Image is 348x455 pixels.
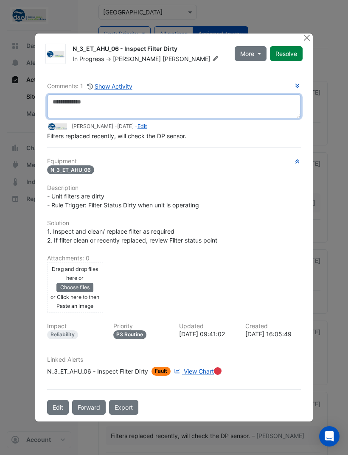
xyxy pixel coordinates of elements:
span: 2025-08-08 09:41:02 [117,123,134,129]
h6: Updated [179,323,235,330]
div: [DATE] 16:05:49 [245,329,301,338]
h6: Linked Alerts [47,356,301,363]
span: Fault [152,367,171,376]
h6: Created [245,323,301,330]
a: View Chart [172,367,214,376]
h6: Equipment [47,158,301,165]
h6: Attachments: 0 [47,255,301,262]
button: Close [302,33,311,42]
div: P3 Routine [113,330,147,339]
h6: Description [47,184,301,192]
button: Edit [47,400,69,415]
button: More [235,46,267,61]
div: N_3_ET_AHU_06 - Inspect Filter Dirty [73,45,225,55]
button: Choose files [56,283,93,292]
div: [DATE] 09:41:02 [179,329,235,338]
h6: Solution [47,220,301,227]
span: View Chart [184,368,214,375]
img: D&E Air Conditioning [46,50,65,59]
small: [PERSON_NAME] - - [72,123,147,130]
span: 1. Inspect and clean/ replace filter as required 2. If filter clean or recently replaced, review ... [47,228,217,244]
small: or Click here to then Paste an image [51,294,99,309]
span: -> [106,55,111,62]
div: N_3_ET_AHU_06 - Inspect Filter Dirty [47,367,148,376]
small: Drag and drop files here or [52,266,98,281]
span: In Progress [73,55,104,62]
img: D&E Air Conditioning [47,122,68,131]
span: - Unit filters are dirty - Rule Trigger: Filter Status Dirty when unit is operating [47,193,199,209]
span: [PERSON_NAME] [113,55,161,62]
span: Filters replaced recently, will check the DP sensor. [47,132,186,140]
span: More [240,49,254,58]
a: Edit [138,123,147,129]
div: Comments: 1 [47,81,133,91]
div: Reliability [47,330,78,339]
div: Open Intercom Messenger [319,426,340,447]
button: Show Activity [87,81,133,91]
span: [PERSON_NAME] [163,55,220,63]
button: Forward [72,400,106,415]
button: Resolve [270,46,303,61]
h6: Priority [113,323,169,330]
span: N_3_ET_AHU_06 [47,165,94,174]
div: Tooltip anchor [214,367,222,375]
h6: Impact [47,323,103,330]
a: Export [109,400,138,415]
